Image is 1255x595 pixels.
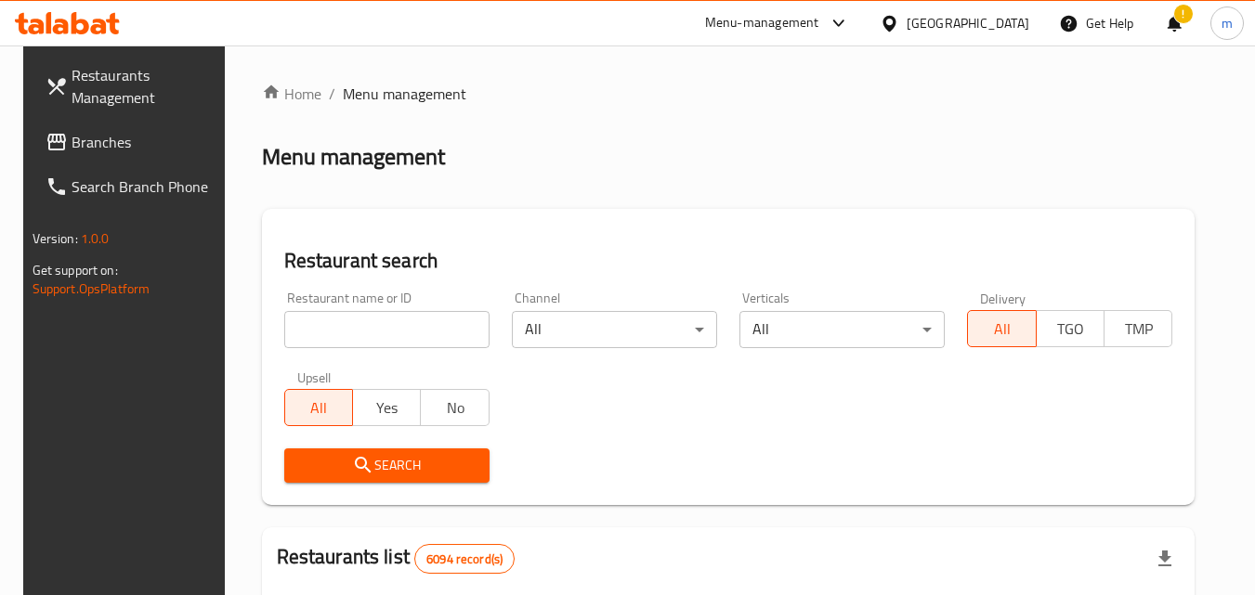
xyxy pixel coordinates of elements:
span: Menu management [343,83,466,105]
label: Upsell [297,370,332,383]
span: Yes [360,395,413,421]
span: All [293,395,346,421]
span: All [975,316,1028,343]
span: Branches [72,131,218,153]
h2: Restaurant search [284,247,1173,275]
button: All [284,389,353,426]
h2: Restaurants list [277,543,516,574]
span: Restaurants Management [72,64,218,109]
a: Support.OpsPlatform [33,277,150,301]
div: Menu-management [705,12,819,34]
span: No [428,395,481,421]
a: Restaurants Management [31,53,233,120]
span: m [1222,13,1233,33]
div: Total records count [414,544,515,574]
input: Search for restaurant name or ID.. [284,311,490,348]
button: Yes [352,389,421,426]
button: No [420,389,489,426]
button: Search [284,448,490,483]
div: Export file [1143,537,1187,581]
a: Search Branch Phone [31,164,233,209]
button: TGO [1036,310,1105,347]
span: TGO [1044,316,1097,343]
div: [GEOGRAPHIC_DATA] [907,13,1029,33]
span: TMP [1112,316,1165,343]
a: Home [262,83,321,105]
h2: Menu management [262,142,445,172]
span: Search [299,454,475,477]
button: All [967,310,1036,347]
nav: breadcrumb [262,83,1196,105]
label: Delivery [980,291,1026,304]
span: Get support on: [33,258,118,282]
a: Branches [31,120,233,164]
span: 6094 record(s) [415,550,514,568]
div: All [512,311,717,348]
li: / [329,83,335,105]
span: Version: [33,226,78,251]
span: 1.0.0 [81,226,110,251]
button: TMP [1104,310,1172,347]
div: All [739,311,945,348]
span: Search Branch Phone [72,175,218,198]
